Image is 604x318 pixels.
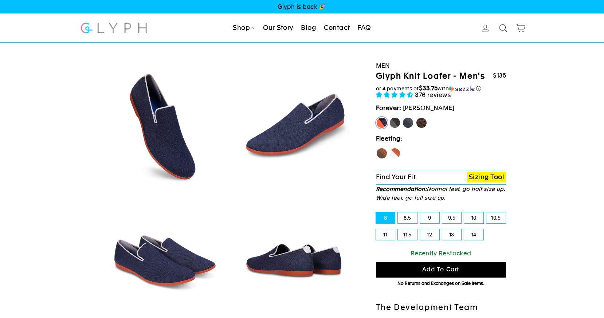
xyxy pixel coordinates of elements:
[448,86,475,92] img: Sezzle
[397,281,484,286] span: No Returns and Exchanges on Sale Items.
[376,71,485,82] h1: Glyph Knit Loafer - Men's
[376,85,506,92] div: or 4 payments of$33.75withSezzle Click to learn more about Sezzle
[464,229,483,240] label: 14
[486,212,506,223] label: 10.5
[230,20,258,36] a: Shop
[376,173,416,181] span: Find Your Fit
[376,148,388,159] label: Hawk
[260,20,297,36] a: Our Story
[376,262,506,278] button: Add to cart
[442,229,462,240] label: 13
[321,20,353,36] a: Contact
[389,117,401,129] label: Panther
[415,91,451,98] span: 376 reviews
[422,266,459,273] span: Add to cart
[420,212,439,223] label: 9
[467,172,506,182] a: Sizing Tool
[376,302,506,313] h2: The Development Team
[416,117,427,129] label: Mustang
[464,212,483,223] label: 10
[376,248,506,258] div: Recently Restocked
[419,85,438,92] span: $33.75
[232,64,356,188] img: Marlin
[402,117,414,129] label: Rhino
[376,104,401,111] strong: Forever:
[398,229,417,240] label: 11.5
[376,229,395,240] label: 11
[420,229,439,240] label: 12
[403,104,455,111] span: [PERSON_NAME]
[101,64,225,188] img: Marlin
[442,212,462,223] label: 9.5
[398,212,417,223] label: 8.5
[493,72,506,79] span: $135
[298,20,319,36] a: Blog
[376,212,395,223] label: 8
[376,185,506,202] p: Normal feet, go half size up. Wide feet, go full size up.
[354,20,374,36] a: FAQ
[376,186,427,192] strong: Recommendation:
[376,117,388,129] label: [PERSON_NAME]
[230,20,374,36] ul: Primary
[376,135,403,142] strong: Fleeting:
[376,91,415,98] span: 4.73 stars
[80,18,148,38] img: Glyph
[376,85,506,92] div: or 4 payments of with
[389,148,401,159] label: Fox
[376,61,506,71] div: Men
